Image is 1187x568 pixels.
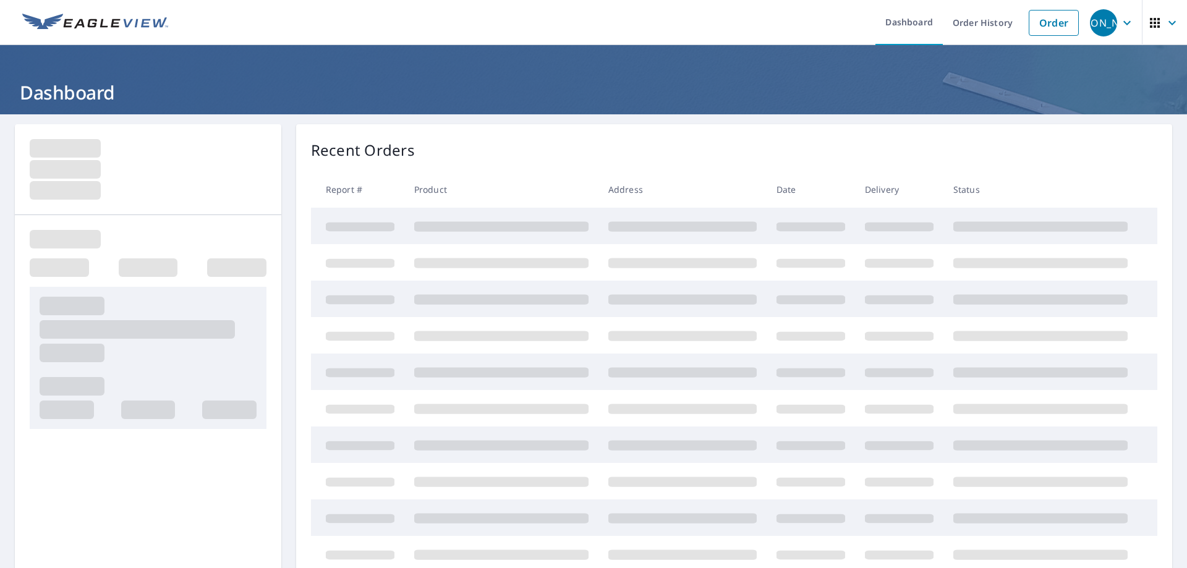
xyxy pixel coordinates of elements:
th: Delivery [855,171,943,208]
th: Date [767,171,855,208]
th: Status [943,171,1138,208]
h1: Dashboard [15,80,1172,105]
th: Address [598,171,767,208]
th: Product [404,171,598,208]
th: Report # [311,171,404,208]
img: EV Logo [22,14,168,32]
div: [PERSON_NAME] [1090,9,1117,36]
p: Recent Orders [311,139,415,161]
a: Order [1029,10,1079,36]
